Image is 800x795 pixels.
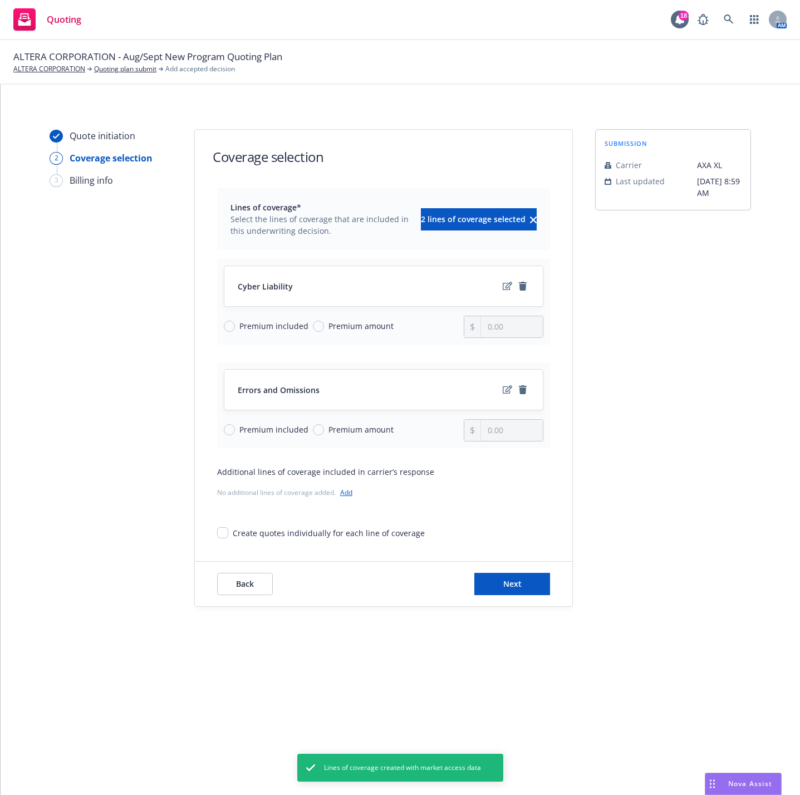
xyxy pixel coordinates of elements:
span: ALTERA CORPORATION - Aug/Sept New Program Quoting Plan [13,50,282,64]
input: Premium amount [313,424,324,435]
a: Search [718,8,740,31]
button: 2 lines of coverage selectedclear selection [421,208,537,230]
span: Carrier [616,159,642,171]
a: edit [500,279,514,293]
svg: clear selection [530,217,537,223]
div: Drag to move [705,773,719,794]
div: 3 [50,174,63,187]
button: Nova Assist [705,773,782,795]
h1: Coverage selection [213,148,323,166]
span: Last updated [616,175,665,187]
a: Report a Bug [692,8,714,31]
span: Next [503,578,522,589]
input: Premium included [224,321,235,332]
span: Nova Assist [728,779,772,788]
a: Quoting [9,4,86,35]
span: Lines of coverage* [230,202,414,213]
input: Premium amount [313,321,324,332]
span: Select the lines of coverage that are included in this underwriting decision. [230,213,414,237]
button: Next [474,573,550,595]
div: No additional lines of coverage added. [217,487,550,498]
input: 0.00 [481,316,543,337]
span: [DATE] 8:59 AM [697,175,742,199]
div: Billing info [70,174,113,187]
span: Back [236,578,254,589]
span: Quoting [47,15,81,24]
a: Add [340,488,352,497]
span: Lines of coverage created with market access data [324,763,481,773]
span: 2 lines of coverage selected [421,214,526,224]
div: Quote initiation [70,129,135,143]
div: 18 [679,11,689,21]
div: Create quotes individually for each line of coverage [233,527,425,539]
input: 0.00 [481,420,543,441]
span: Premium amount [328,424,394,435]
a: edit [500,383,514,396]
span: AXA XL [697,159,742,171]
span: Premium amount [328,320,394,332]
span: Premium included [239,320,308,332]
span: Premium included [239,424,308,435]
a: Switch app [743,8,765,31]
span: Cyber Liability [238,281,293,292]
span: Errors and Omissions [238,384,320,396]
div: Coverage selection [70,151,153,165]
span: Add accepted decision [165,64,235,74]
button: Back [217,573,273,595]
span: submission [605,139,647,148]
input: Premium included [224,424,235,435]
div: Additional lines of coverage included in carrier’s response [217,466,550,478]
a: remove [516,383,529,396]
div: 2 [50,152,63,165]
a: remove [516,279,529,293]
a: Quoting plan submit [94,64,156,74]
a: ALTERA CORPORATION [13,64,85,74]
